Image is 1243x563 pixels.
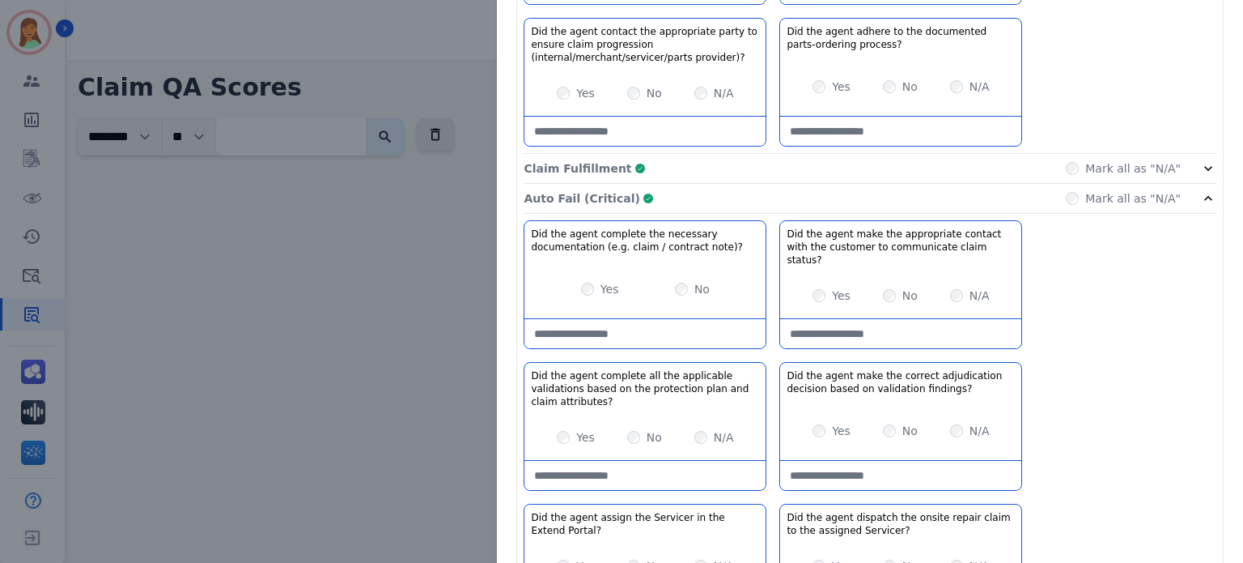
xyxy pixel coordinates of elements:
label: Yes [576,429,595,446]
label: Yes [832,288,851,304]
label: Yes [832,423,851,439]
label: Mark all as "N/A" [1085,160,1181,177]
label: Mark all as "N/A" [1085,190,1181,207]
label: No [902,79,918,95]
h3: Did the agent make the appropriate contact with the customer to communicate claim status? [787,228,1015,267]
label: N/A [969,79,990,95]
h3: Did the agent complete the necessary documentation (e.g. claim / contract note)? [531,228,759,254]
label: Yes [600,281,619,297]
label: No [694,281,710,297]
label: N/A [969,423,990,439]
h3: Did the agent dispatch the onsite repair claim to the assigned Servicer? [787,511,1015,537]
label: N/A [714,429,734,446]
p: Claim Fulfillment [524,160,631,177]
label: No [902,288,918,304]
h3: Did the agent adhere to the documented parts-ordering process? [787,25,1015,51]
h3: Did the agent assign the Servicer in the Extend Portal? [531,511,759,537]
h3: Did the agent complete all the applicable validations based on the protection plan and claim attr... [531,369,759,408]
label: No [647,85,662,101]
p: Auto Fail (Critical) [524,190,639,207]
label: No [647,429,662,446]
label: Yes [832,79,851,95]
h3: Did the agent contact the appropriate party to ensure claim progression (internal/merchant/servic... [531,25,759,64]
label: Yes [576,85,595,101]
label: N/A [969,288,990,304]
label: No [902,423,918,439]
h3: Did the agent make the correct adjudication decision based on validation findings? [787,369,1015,395]
label: N/A [714,85,734,101]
